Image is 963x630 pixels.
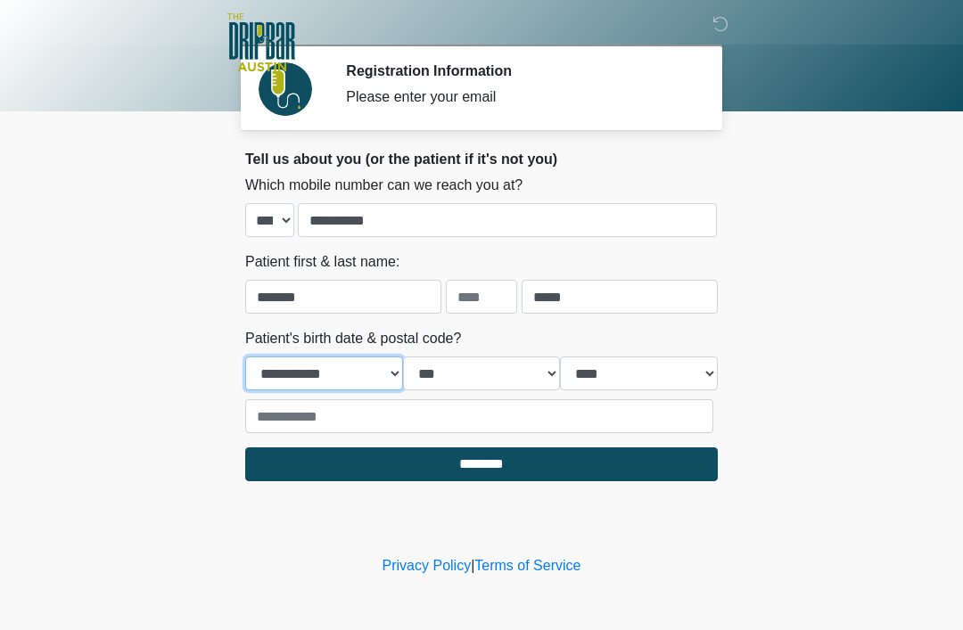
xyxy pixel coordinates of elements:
a: Privacy Policy [383,558,472,573]
img: The DRIPBaR - Austin The Domain Logo [227,13,295,71]
label: Which mobile number can we reach you at? [245,175,523,196]
label: Patient first & last name: [245,251,399,273]
img: Agent Avatar [259,62,312,116]
h2: Tell us about you (or the patient if it's not you) [245,151,718,168]
label: Patient's birth date & postal code? [245,328,461,349]
a: | [471,558,474,573]
a: Terms of Service [474,558,580,573]
div: Please enter your email [346,86,691,108]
